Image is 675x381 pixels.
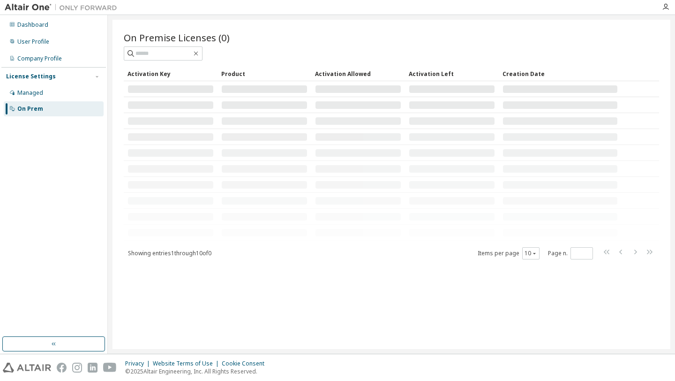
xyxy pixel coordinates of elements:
div: Cookie Consent [222,360,270,367]
span: On Premise Licenses (0) [124,31,230,44]
img: facebook.svg [57,363,67,373]
div: Privacy [125,360,153,367]
span: Items per page [478,247,540,259]
p: © 2025 Altair Engineering, Inc. All Rights Reserved. [125,367,270,375]
div: Dashboard [17,21,48,29]
div: Creation Date [502,66,618,81]
img: altair_logo.svg [3,363,51,373]
img: linkedin.svg [88,363,97,373]
span: Showing entries 1 through 10 of 0 [128,249,211,257]
img: instagram.svg [72,363,82,373]
div: Activation Key [127,66,214,81]
div: License Settings [6,73,56,80]
div: Website Terms of Use [153,360,222,367]
div: On Prem [17,105,43,113]
div: Activation Allowed [315,66,401,81]
div: Product [221,66,307,81]
div: User Profile [17,38,49,46]
img: youtube.svg [103,363,117,373]
button: 10 [525,250,537,257]
span: Page n. [548,247,593,259]
div: Managed [17,89,43,97]
div: Activation Left [409,66,495,81]
div: Company Profile [17,55,62,62]
img: Altair One [5,3,122,12]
